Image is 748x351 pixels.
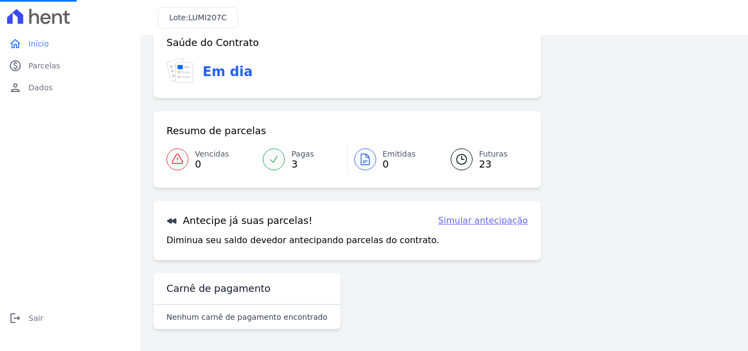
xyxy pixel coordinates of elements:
h3: Saúde do Contrato [166,36,259,49]
h3: Em dia [203,62,252,82]
a: homeInício [4,33,136,55]
p: Diminua seu saldo devedor antecipando parcelas do contrato. [166,234,439,247]
p: Nenhum carnê de pagamento encontrado [166,312,327,323]
h3: Resumo de parcelas [166,124,266,137]
a: personDados [4,77,136,99]
h3: Carnê de pagamento [166,282,271,295]
a: Futuras 23 [438,144,528,175]
i: person [9,81,22,94]
span: 0 [195,160,229,169]
span: 0 [383,160,416,169]
span: Vencidas [195,148,229,160]
span: 23 [479,160,508,169]
h3: Antecipe já suas parcelas! [166,214,313,227]
a: Pagas 3 [256,144,347,175]
span: Emitidas [383,148,416,160]
span: 3 [291,160,314,169]
span: Sair [28,313,43,324]
h3: Lote: [169,12,227,24]
a: Simular antecipação [438,214,528,227]
a: paidParcelas [4,55,136,77]
span: Futuras [479,148,508,160]
i: paid [9,59,22,72]
i: home [9,37,22,50]
span: LUMI207C [188,13,227,22]
i: logout [9,312,22,325]
a: Vencidas 0 [166,144,256,175]
span: Pagas [291,148,314,160]
span: Parcelas [28,60,60,71]
span: Dados [28,82,53,93]
span: Início [28,38,49,49]
a: logoutSair [4,307,136,329]
a: Emitidas 0 [348,144,438,175]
